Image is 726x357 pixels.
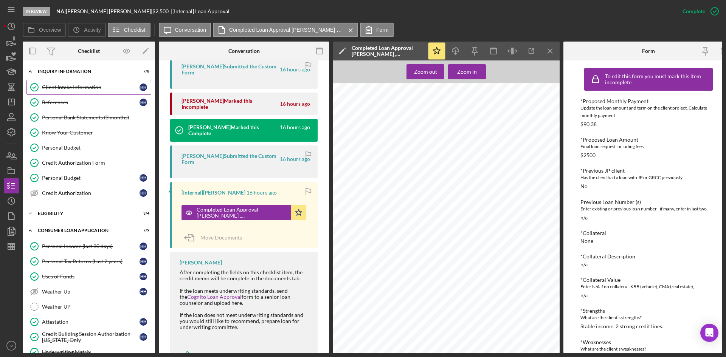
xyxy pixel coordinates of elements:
[78,48,100,54] div: Checklist
[26,110,151,125] a: Personal Bank Statements (3 months)
[9,344,13,348] text: IV
[159,23,211,37] button: Conversation
[580,183,588,189] div: No
[38,69,130,74] div: Inquiry Information
[42,304,151,310] div: Weather UP
[457,64,477,79] div: Zoom in
[42,319,140,325] div: Attestation
[38,228,130,233] div: Consumer Loan Application
[683,4,705,19] div: Complete
[280,156,310,162] time: 2025-09-02 21:42
[136,211,149,216] div: 3 / 4
[247,190,277,196] time: 2025-09-02 21:39
[4,338,19,353] button: IV
[140,243,147,250] div: H H
[42,331,140,343] div: Credit Building Session Authorization- [US_STATE] Only
[580,345,717,353] div: What are the client's weaknesses?
[26,314,151,329] a: AttestationHH
[580,238,593,244] div: None
[26,284,151,299] a: Weather UpHH
[700,324,718,342] div: Open Intercom Messenger
[26,80,151,95] a: Client Intake InformationHH
[448,64,486,79] button: Zoom in
[42,160,151,166] div: Credit Authorization Form
[84,27,101,33] label: Activity
[580,323,663,329] div: Stable income, 2 strong credit lines.
[353,84,371,88] span: Signature
[406,64,444,79] button: Zoom out
[140,83,147,91] div: H H
[580,261,588,267] div: n/a
[580,98,717,104] div: *Proposed Monthly Payment
[181,63,279,76] div: [PERSON_NAME] Submitted the Custom Form
[580,199,717,205] div: Previous Loan Number (s)
[181,153,279,165] div: [PERSON_NAME] Submitted the Custom Form
[580,143,717,150] div: Final loan request including fees
[580,137,717,143] div: *Proposed Loan Amount
[580,152,596,158] div: $2500
[580,339,717,345] div: *Weaknesses
[180,312,310,330] div: If the loan does not meet underwriting standards and you would still like to recommend, prepare l...
[360,23,394,37] button: Form
[140,258,147,265] div: H H
[175,27,206,33] label: Conversation
[181,98,279,110] div: [PERSON_NAME] Marked this Incomplete
[580,314,717,321] div: What are the client's strengths?
[580,174,717,181] div: Has the client had a loan with JP or GRCC previously
[42,130,151,136] div: Know Your Customer
[140,273,147,280] div: H H
[642,48,655,54] div: Form
[42,349,151,355] div: Underwriting Matrix
[42,289,140,295] div: Weather Up
[140,174,147,182] div: H H
[580,277,717,283] div: *Collateral Value
[42,258,140,264] div: Personal Tax Returns (Last 2 years)
[136,69,149,74] div: 7 / 8
[26,299,151,314] a: Weather UP
[26,254,151,269] a: Personal Tax Returns (Last 2 years)HH
[124,27,146,33] label: Checklist
[580,253,717,260] div: *Collateral Description
[136,228,149,233] div: 7 / 9
[580,292,588,298] div: n/a
[26,329,151,345] a: Credit Building Session Authorization- [US_STATE] OnlyHH
[280,124,310,136] time: 2025-09-02 21:42
[42,243,140,249] div: Personal Income (last 30 days)
[376,27,389,33] label: Form
[140,318,147,326] div: H H
[280,66,310,73] time: 2025-09-02 22:11
[580,230,717,236] div: *Collateral
[414,64,437,79] div: Zoom out
[140,189,147,197] div: H H
[197,207,287,219] div: Completed Loan Approval [PERSON_NAME] , [PERSON_NAME].pdf
[187,294,242,300] a: Cognito Loan Approval
[580,168,717,174] div: *Previous JP client
[180,288,310,306] div: If the loan meets underwriting standards, send the form to a senior loan counselor and upload here.
[181,228,250,247] button: Move Documents
[56,8,64,14] b: NA
[675,4,722,19] button: Complete
[23,7,50,16] div: In Review
[140,333,147,341] div: H H
[605,73,711,85] div: To edit this form you must mark this item incomplete
[580,308,717,314] div: *Strengths
[26,155,151,170] a: Credit Authorization Form
[228,48,260,54] div: Conversation
[26,185,151,201] a: Credit AuthorizationHH
[42,84,140,90] div: Client Intake Information
[38,211,130,216] div: Eligibility
[181,205,306,220] button: Completed Loan Approval [PERSON_NAME] , [PERSON_NAME].pdf
[26,125,151,140] a: Know Your Customer
[180,260,222,266] div: [PERSON_NAME]
[42,145,151,151] div: Personal Budget
[66,8,152,14] div: [PERSON_NAME] [PERSON_NAME] |
[152,8,169,14] span: $2,500
[26,95,151,110] a: ReferencesHH
[140,288,147,295] div: H H
[39,27,61,33] label: Overview
[42,114,151,121] div: Personal Bank Statements (3 months)
[213,23,358,37] button: Completed Loan Approval [PERSON_NAME] , [PERSON_NAME].pdf
[352,45,423,57] div: Completed Loan Approval [PERSON_NAME] , [PERSON_NAME].pdf
[188,124,279,136] div: [PERSON_NAME] Marked this Complete
[171,8,230,14] div: | [Internal] Loan Approval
